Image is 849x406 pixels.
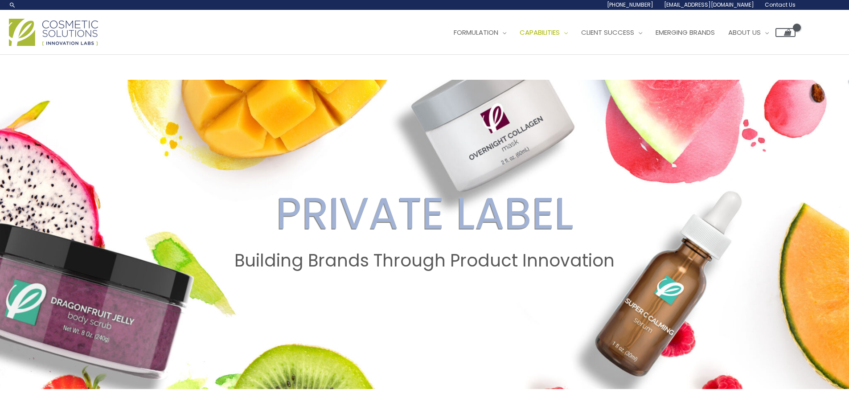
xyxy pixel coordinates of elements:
span: Formulation [454,28,498,37]
span: Client Success [581,28,634,37]
img: Cosmetic Solutions Logo [9,19,98,46]
span: [PHONE_NUMBER] [607,1,653,8]
span: About Us [728,28,761,37]
a: Search icon link [9,1,16,8]
a: View Shopping Cart, empty [775,28,796,37]
h2: Building Brands Through Product Innovation [8,250,841,271]
span: Emerging Brands [656,28,715,37]
h2: PRIVATE LABEL [8,187,841,240]
a: Formulation [447,19,513,46]
nav: Site Navigation [440,19,796,46]
span: Capabilities [520,28,560,37]
a: About Us [722,19,775,46]
span: [EMAIL_ADDRESS][DOMAIN_NAME] [664,1,754,8]
a: Capabilities [513,19,574,46]
a: Emerging Brands [649,19,722,46]
span: Contact Us [765,1,796,8]
a: Client Success [574,19,649,46]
